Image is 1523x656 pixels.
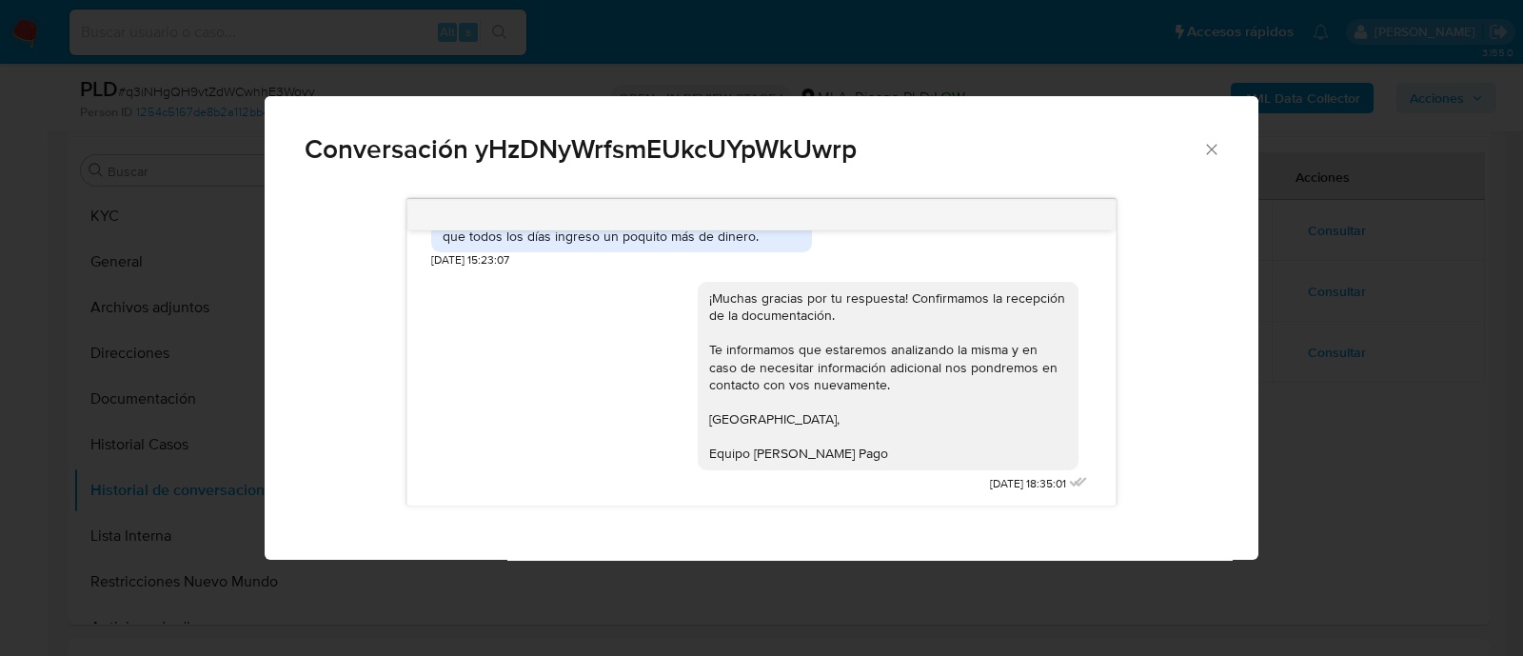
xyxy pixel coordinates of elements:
[265,96,1258,561] div: Comunicación
[305,136,1202,163] span: Conversación yHzDNyWrfsmEUkcUYpWkUwrp
[990,476,1066,492] span: [DATE] 18:35:01
[709,289,1067,463] div: ¡Muchas gracias por tu respuesta! Confirmamos la recepción de la documentación. Te informamos que...
[443,175,801,245] div: Si necesitan más información, me avisan. Transfiero todos los días el dinero entre mercado pago y...
[1202,140,1219,157] button: Cerrar
[431,252,509,268] span: [DATE] 15:23:07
